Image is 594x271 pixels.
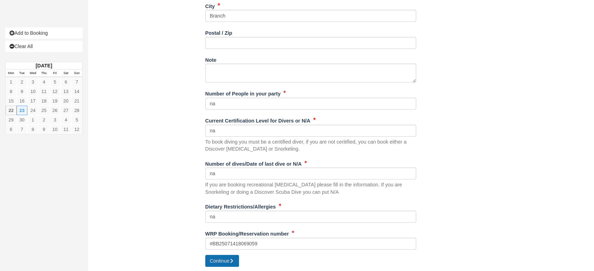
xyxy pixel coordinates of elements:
th: Mon [6,70,17,77]
a: 30 [17,115,27,125]
a: 10 [50,125,60,134]
a: 10 [27,87,38,96]
a: 24 [27,106,38,115]
a: 5 [71,115,82,125]
a: 17 [27,96,38,106]
th: Fri [50,70,60,77]
th: Sat [60,70,71,77]
a: 28 [71,106,82,115]
a: 9 [17,87,27,96]
label: City [205,0,215,10]
a: 26 [50,106,60,115]
p: If you are booking recreational [MEDICAL_DATA] please fill in the information. If you are Snorkel... [205,181,416,196]
a: 25 [38,106,49,115]
a: 11 [60,125,71,134]
a: 2 [17,77,27,87]
a: 12 [71,125,82,134]
a: 1 [6,77,17,87]
a: 19 [50,96,60,106]
a: 8 [6,87,17,96]
a: 2 [38,115,49,125]
a: 6 [6,125,17,134]
a: 3 [27,77,38,87]
label: Postal / Zip [205,27,232,37]
a: 6 [60,77,71,87]
th: Tue [17,70,27,77]
label: Number of dives/Date of last dive or N/A [205,158,302,168]
a: 9 [38,125,49,134]
a: 3 [50,115,60,125]
a: 4 [60,115,71,125]
label: Number of People in your party [205,88,280,98]
th: Sun [71,70,82,77]
a: Add to Booking [5,27,83,39]
a: 15 [6,96,17,106]
button: Continue [205,255,239,267]
a: 1 [27,115,38,125]
th: Thu [38,70,49,77]
a: 4 [38,77,49,87]
a: 14 [71,87,82,96]
a: 7 [17,125,27,134]
strong: [DATE] [35,63,52,68]
th: Wed [27,70,38,77]
label: Note [205,54,217,64]
a: 11 [38,87,49,96]
a: 13 [60,87,71,96]
label: Current Certification Level for Divers or N/A [205,115,310,125]
a: 29 [6,115,17,125]
a: 12 [50,87,60,96]
a: 20 [60,96,71,106]
a: 5 [50,77,60,87]
a: 21 [71,96,82,106]
a: 18 [38,96,49,106]
label: WRP Booking/Reservation number [205,228,289,238]
label: Dietary Restrictions/Allergies [205,201,276,211]
a: 7 [71,77,82,87]
a: Clear All [5,41,83,52]
a: 8 [27,125,38,134]
p: To book diving you must be a ceritified diver, if you are not ceritified, you can book either a D... [205,138,416,153]
a: 27 [60,106,71,115]
a: 22 [6,106,17,115]
a: 23 [17,106,27,115]
a: 16 [17,96,27,106]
